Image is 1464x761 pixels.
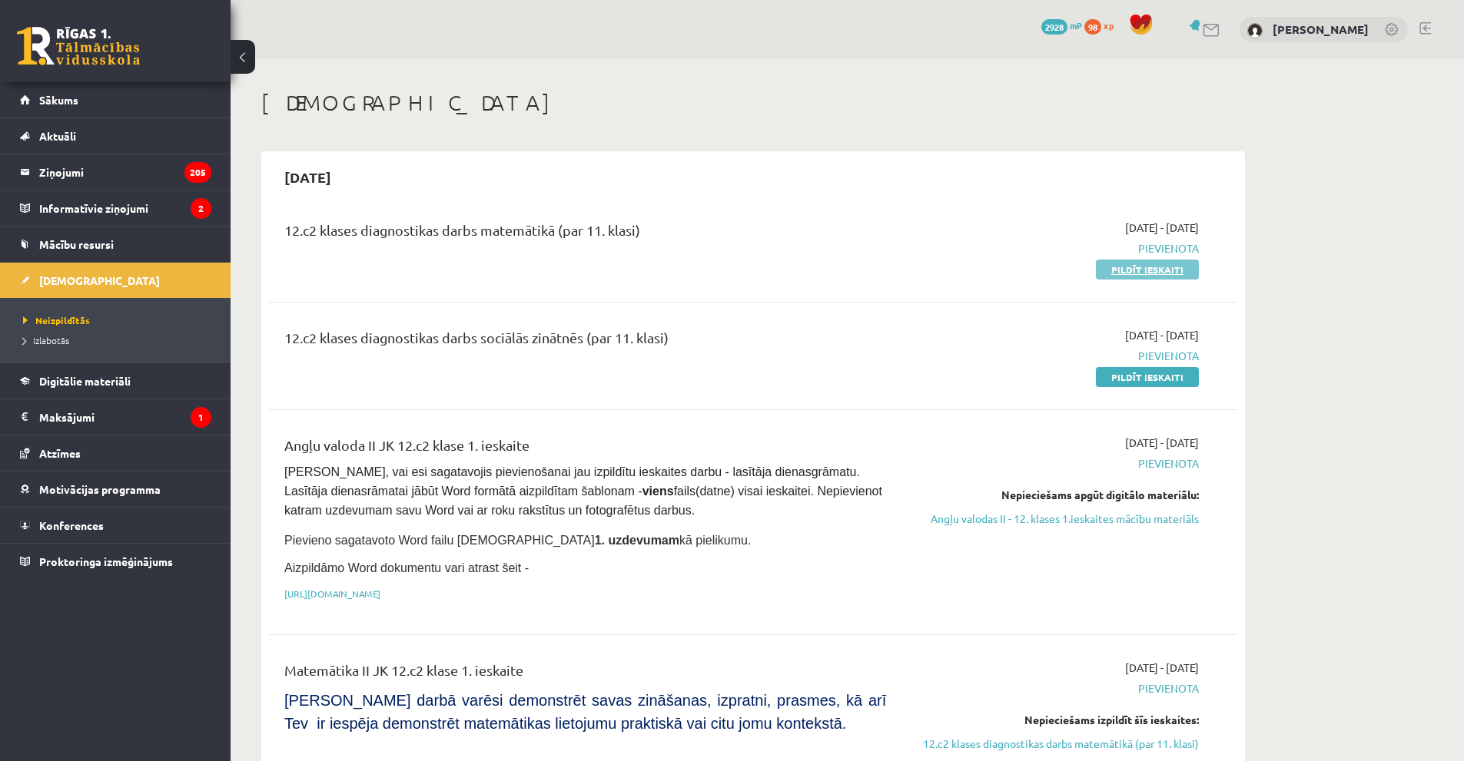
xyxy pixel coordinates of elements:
[191,407,211,428] i: 1
[1070,19,1082,31] span: mP
[20,544,211,579] a: Proktoringa izmēģinājums
[284,465,885,517] span: [PERSON_NAME], vai esi sagatavojis pievienošanai jau izpildītu ieskaites darbu - lasītāja dienasg...
[1084,19,1121,31] a: 98 xp
[39,93,78,107] span: Sākums
[909,487,1199,503] div: Nepieciešams apgūt digitālo materiālu:
[23,334,69,346] span: Izlabotās
[39,399,211,435] legend: Maksājumi
[642,485,674,498] strong: viens
[284,435,886,463] div: Angļu valoda II JK 12.c2 klase 1. ieskaite
[909,240,1199,256] span: Pievienota
[261,90,1245,116] h1: [DEMOGRAPHIC_DATA]
[20,154,211,190] a: Ziņojumi205
[1247,23,1263,38] img: Artūrs Veģeris
[1041,19,1082,31] a: 2928 mP
[39,374,131,388] span: Digitālie materiāli
[909,455,1199,471] span: Pievienota
[284,561,529,574] span: Aizpildāmo Word dokumentu vari atrast šeit -
[909,348,1199,364] span: Pievienota
[20,435,211,471] a: Atzīmes
[909,712,1199,728] div: Nepieciešams izpildīt šīs ieskaites:
[284,587,380,600] a: [URL][DOMAIN_NAME]
[284,327,886,356] div: 12.c2 klases diagnostikas darbs sociālās zinātnēs (par 11. klasi)
[23,314,90,326] span: Neizpildītās
[20,263,211,298] a: [DEMOGRAPHIC_DATA]
[1125,660,1199,676] span: [DATE] - [DATE]
[284,660,886,688] div: Matemātika II JK 12.c2 klase 1. ieskaite
[909,511,1199,527] a: Angļu valodas II - 12. klases 1.ieskaites mācību materiāls
[20,508,211,543] a: Konferences
[909,736,1199,752] a: 12.c2 klases diagnostikas darbs matemātikā (par 11. klasi)
[39,129,76,143] span: Aktuāli
[39,190,211,226] legend: Informatīvie ziņojumi
[20,363,211,399] a: Digitālie materiāli
[284,692,886,732] span: [PERSON_NAME] darbā varēsi demonstrēt savas zināšanas, izpratni, prasmes, kā arī Tev ir iespēja d...
[39,273,160,287] span: [DEMOGRAPHIC_DATA]
[1125,220,1199,236] span: [DATE] - [DATE]
[1096,260,1199,280] a: Pildīt ieskaiti
[20,227,211,262] a: Mācību resursi
[1125,435,1199,451] span: [DATE] - [DATE]
[39,237,114,251] span: Mācību resursi
[20,190,211,226] a: Informatīvie ziņojumi2
[23,313,215,327] a: Neizpildītās
[39,482,161,496] span: Motivācijas programma
[1273,22,1369,37] a: [PERSON_NAME]
[269,159,347,195] h2: [DATE]
[595,534,679,547] strong: 1. uzdevumam
[1096,367,1199,387] a: Pildīt ieskaiti
[184,162,211,183] i: 205
[39,446,81,460] span: Atzīmes
[20,399,211,435] a: Maksājumi1
[1084,19,1101,35] span: 98
[20,118,211,154] a: Aktuāli
[1125,327,1199,343] span: [DATE] - [DATE]
[39,518,104,532] span: Konferences
[23,333,215,347] a: Izlabotās
[20,471,211,507] a: Motivācijas programma
[1104,19,1114,31] span: xp
[191,198,211,219] i: 2
[39,554,173,568] span: Proktoringa izmēģinājums
[39,154,211,190] legend: Ziņojumi
[17,27,140,65] a: Rīgas 1. Tālmācības vidusskola
[20,82,211,117] a: Sākums
[284,220,886,248] div: 12.c2 klases diagnostikas darbs matemātikā (par 11. klasi)
[284,534,751,547] span: Pievieno sagatavoto Word failu [DEMOGRAPHIC_DATA] kā pielikumu.
[1041,19,1067,35] span: 2928
[909,680,1199,696] span: Pievienota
